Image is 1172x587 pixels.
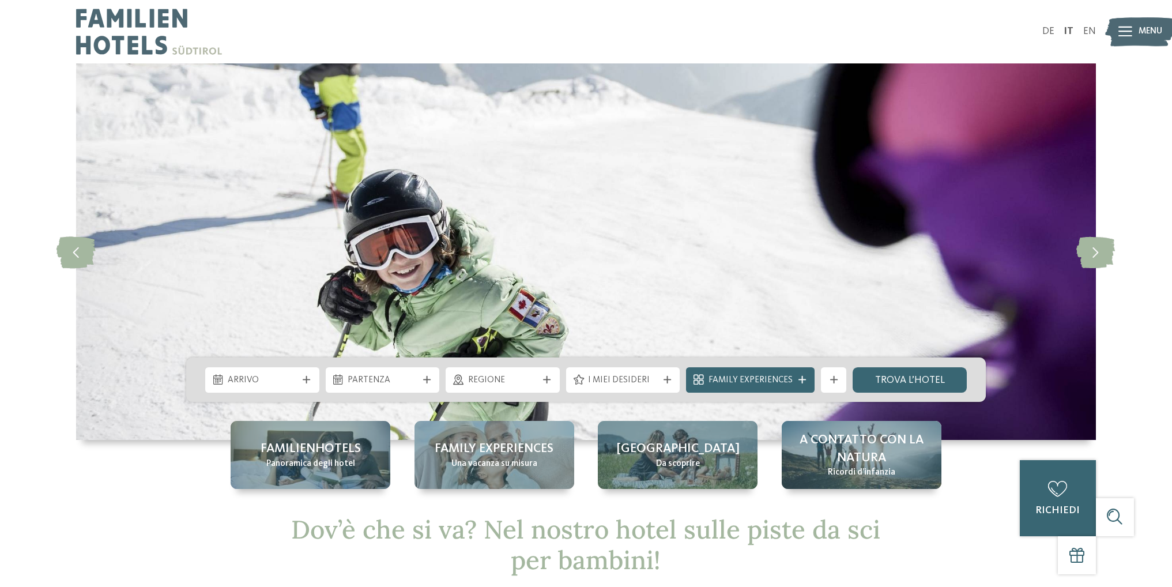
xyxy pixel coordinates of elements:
a: Hotel sulle piste da sci per bambini: divertimento senza confini [GEOGRAPHIC_DATA] Da scoprire [598,421,758,489]
span: [GEOGRAPHIC_DATA] [616,440,740,458]
span: Family Experiences [709,374,793,387]
span: Arrivo [228,374,297,387]
span: Da scoprire [656,458,700,471]
a: richiedi [1020,460,1096,536]
span: Menu [1139,25,1162,38]
span: Family experiences [435,440,553,458]
span: Panoramica degli hotel [266,458,355,471]
span: Ricordi d’infanzia [828,466,895,479]
a: Hotel sulle piste da sci per bambini: divertimento senza confini Familienhotels Panoramica degli ... [231,421,390,489]
span: richiedi [1035,506,1080,515]
a: DE [1042,27,1054,36]
a: IT [1064,27,1073,36]
span: Familienhotels [261,440,361,458]
img: Hotel sulle piste da sci per bambini: divertimento senza confini [76,63,1096,440]
span: I miei desideri [588,374,658,387]
a: Hotel sulle piste da sci per bambini: divertimento senza confini A contatto con la natura Ricordi... [782,421,941,489]
span: Regione [468,374,538,387]
span: Partenza [348,374,417,387]
a: Hotel sulle piste da sci per bambini: divertimento senza confini Family experiences Una vacanza s... [414,421,574,489]
span: A contatto con la natura [794,431,929,467]
span: Dov’è che si va? Nel nostro hotel sulle piste da sci per bambini! [291,513,880,576]
a: trova l’hotel [853,367,967,393]
span: Una vacanza su misura [451,458,537,471]
a: EN [1083,27,1096,36]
